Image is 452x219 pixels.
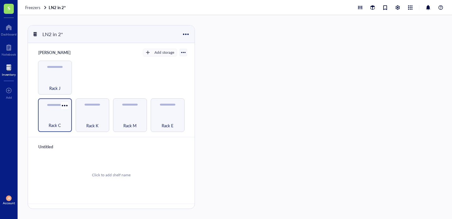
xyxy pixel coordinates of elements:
div: Dashboard [1,32,17,36]
a: Freezers [25,5,47,10]
div: [PERSON_NAME] [35,48,73,57]
a: Dashboard [1,22,17,36]
span: S [8,4,10,12]
a: Inventory [2,63,16,76]
div: Click to add shelf name [92,172,131,178]
span: Rack J [49,85,61,92]
div: Untitled [35,142,73,151]
div: Add storage [154,50,174,55]
a: LN2 in 2* [49,5,67,10]
div: Notebook [2,52,16,56]
span: Rack C [49,122,61,129]
div: Account [3,201,15,205]
span: JR [7,196,10,200]
div: Add [6,96,12,99]
div: LN2 in 2* [40,29,77,40]
span: Freezers [25,4,40,10]
span: Rack K [86,122,99,129]
span: Rack E [162,122,174,129]
a: Notebook [2,42,16,56]
span: Rack M [123,122,137,129]
div: Inventory [2,73,16,76]
button: Add storage [143,49,177,56]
